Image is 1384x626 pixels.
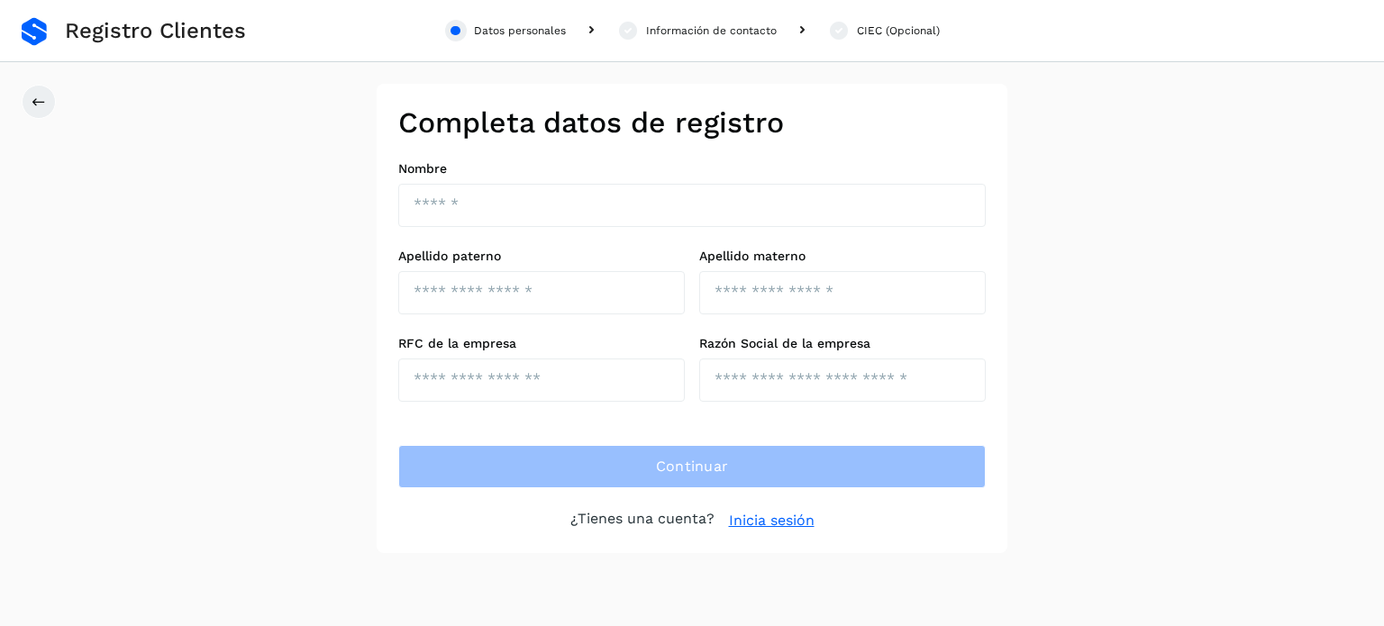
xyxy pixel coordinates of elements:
[398,445,986,488] button: Continuar
[65,18,246,44] span: Registro Clientes
[857,23,940,39] div: CIEC (Opcional)
[570,510,715,531] p: ¿Tienes una cuenta?
[398,336,685,351] label: RFC de la empresa
[474,23,566,39] div: Datos personales
[398,105,986,140] h2: Completa datos de registro
[656,457,729,476] span: Continuar
[699,336,986,351] label: Razón Social de la empresa
[398,161,986,177] label: Nombre
[646,23,777,39] div: Información de contacto
[729,510,815,531] a: Inicia sesión
[699,249,986,264] label: Apellido materno
[398,249,685,264] label: Apellido paterno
